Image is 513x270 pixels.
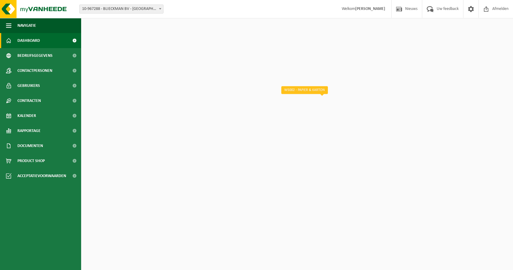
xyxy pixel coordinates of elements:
span: 10-967288 - BLIECKMAN BV - STEENKERKE [79,5,163,14]
span: Contracten [17,93,41,108]
span: Dashboard [17,33,40,48]
span: Acceptatievoorwaarden [17,168,66,183]
span: 10-967288 - BLIECKMAN BV - STEENKERKE [80,5,163,13]
span: Product Shop [17,153,45,168]
span: Kalender [17,108,36,123]
span: Contactpersonen [17,63,52,78]
strong: [PERSON_NAME] [355,7,385,11]
span: Rapportage [17,123,41,138]
span: Documenten [17,138,43,153]
span: Gebruikers [17,78,40,93]
span: Navigatie [17,18,36,33]
span: Bedrijfsgegevens [17,48,53,63]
